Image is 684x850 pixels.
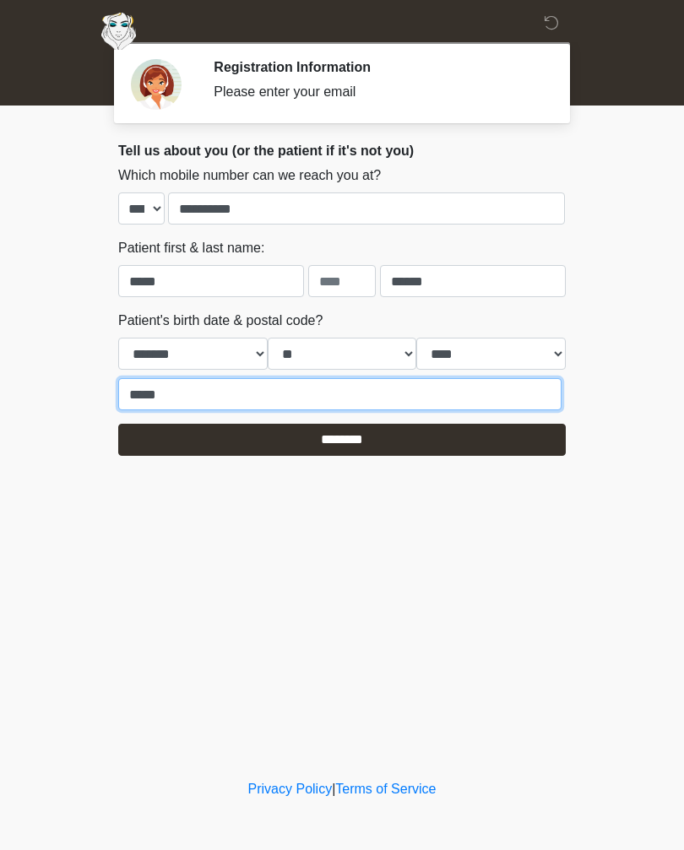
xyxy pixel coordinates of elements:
[118,311,323,331] label: Patient's birth date & postal code?
[248,782,333,796] a: Privacy Policy
[118,143,566,159] h2: Tell us about you (or the patient if it's not you)
[118,165,381,186] label: Which mobile number can we reach you at?
[118,238,264,258] label: Patient first & last name:
[214,82,540,102] div: Please enter your email
[335,782,436,796] a: Terms of Service
[214,59,540,75] h2: Registration Information
[101,13,136,50] img: Aesthetically Yours Wellness Spa Logo
[131,59,182,110] img: Agent Avatar
[332,782,335,796] a: |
